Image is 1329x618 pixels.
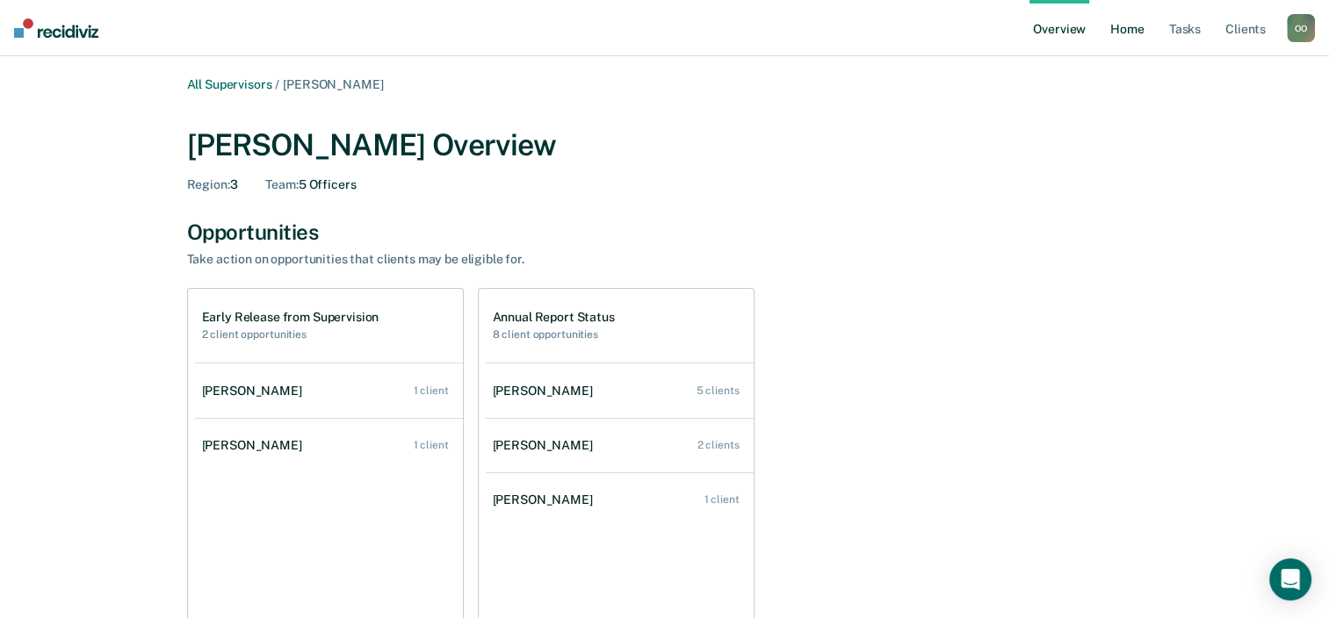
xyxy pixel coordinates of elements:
[187,77,272,91] a: All Supervisors
[486,475,754,525] a: [PERSON_NAME] 1 client
[187,177,238,192] div: 3
[493,492,600,507] div: [PERSON_NAME]
[697,439,740,451] div: 2 clients
[1287,14,1315,42] div: O O
[202,328,379,341] h2: 2 client opportunities
[1287,14,1315,42] button: OO
[202,384,309,399] div: [PERSON_NAME]
[486,420,754,471] a: [PERSON_NAME] 2 clients
[202,438,309,453] div: [PERSON_NAME]
[493,328,615,341] h2: 8 client opportunities
[195,420,463,471] a: [PERSON_NAME] 1 client
[413,439,448,451] div: 1 client
[187,127,1143,163] div: [PERSON_NAME] Overview
[704,493,739,506] div: 1 client
[486,366,754,416] a: [PERSON_NAME] 5 clients
[202,310,379,325] h1: Early Release from Supervision
[271,77,283,91] span: /
[187,219,1143,245] div: Opportunities
[283,77,383,91] span: [PERSON_NAME]
[493,310,615,325] h1: Annual Report Status
[413,384,448,397] div: 1 client
[195,366,463,416] a: [PERSON_NAME] 1 client
[493,438,600,453] div: [PERSON_NAME]
[697,384,740,397] div: 5 clients
[493,384,600,399] div: [PERSON_NAME]
[187,252,802,267] div: Take action on opportunities that clients may be eligible for.
[265,177,356,192] div: 5 Officers
[14,18,98,38] img: Recidiviz
[187,177,230,191] span: Region :
[1269,558,1311,600] div: Open Intercom Messenger
[265,177,298,191] span: Team :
